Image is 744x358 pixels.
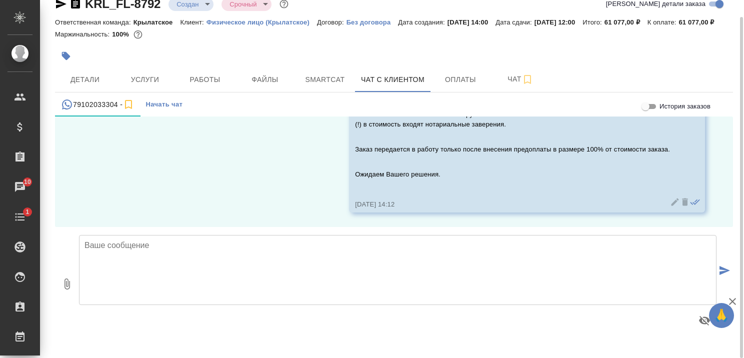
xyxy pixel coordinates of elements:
[447,18,496,26] p: [DATE] 14:00
[181,73,229,86] span: Работы
[133,18,180,26] p: Крылатское
[647,18,679,26] p: К оплате:
[145,99,182,110] span: Начать чат
[2,204,37,229] a: 1
[521,73,533,85] svg: Подписаться
[301,73,349,86] span: Smartcat
[206,18,317,26] p: Физическое лицо (Крылатское)
[122,98,134,110] svg: Подписаться
[55,30,112,38] p: Маржинальность:
[659,101,710,111] span: История заказов
[679,18,722,26] p: 61 077,00 ₽
[112,30,131,38] p: 100%
[18,177,37,187] span: 10
[140,92,187,116] button: Начать чат
[19,207,35,217] span: 1
[496,73,544,85] span: Чат
[55,18,133,26] p: Ответственная команда:
[131,28,144,41] button: 0.00 RUB;
[534,18,583,26] p: [DATE] 12:00
[495,18,534,26] p: Дата сдачи:
[346,18,398,26] p: Без договора
[604,18,647,26] p: 61 077,00 ₽
[436,73,484,86] span: Оплаты
[361,73,424,86] span: Чат с клиентом
[355,199,670,209] div: [DATE] 14:12
[346,17,398,26] a: Без договора
[355,169,670,179] p: Ожидаем Вашего решения.
[355,144,670,154] p: Заказ передается в работу только после внесения предоплаты в размере 100% от стоимости заказа.
[582,18,604,26] p: Итого:
[709,303,734,328] button: 🙏
[398,18,447,26] p: Дата создания:
[713,305,730,326] span: 🙏
[692,308,716,332] button: Предпросмотр
[317,18,346,26] p: Договор:
[2,174,37,199] a: 10
[180,18,206,26] p: Клиент:
[241,73,289,86] span: Файлы
[61,73,109,86] span: Детали
[55,45,77,67] button: Добавить тэг
[61,98,134,111] div: 79102033304 (Кристина) - (undefined)
[55,92,733,116] div: simple tabs example
[121,73,169,86] span: Услуги
[206,17,317,26] a: Физическое лицо (Крылатское)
